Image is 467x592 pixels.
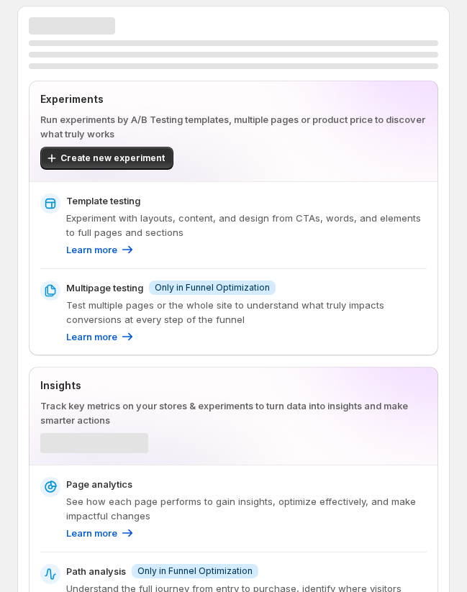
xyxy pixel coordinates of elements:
[40,378,427,393] p: Insights
[60,152,165,164] span: Create new experiment
[40,147,173,170] button: Create new experiment
[66,193,140,208] p: Template testing
[66,564,126,578] p: Path analysis
[66,329,135,344] a: Learn more
[40,92,427,106] p: Experiments
[66,242,117,257] p: Learn more
[66,298,427,327] p: Test multiple pages or the whole site to understand what truly impacts conversions at every step ...
[66,281,143,295] p: Multipage testing
[66,329,117,344] p: Learn more
[66,211,427,240] p: Experiment with layouts, content, and design from CTAs, words, and elements to full pages and sec...
[66,494,427,523] p: See how each page performs to gain insights, optimize effectively, and make impactful changes
[66,526,135,540] a: Learn more
[66,477,132,491] p: Page analytics
[155,282,270,293] span: Only in Funnel Optimization
[66,526,117,540] p: Learn more
[66,242,135,257] a: Learn more
[40,112,427,141] p: Run experiments by A/B Testing templates, multiple pages or product price to discover what truly ...
[137,565,253,577] span: Only in Funnel Optimization
[40,399,427,427] p: Track key metrics on your stores & experiments to turn data into insights and make smarter actions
